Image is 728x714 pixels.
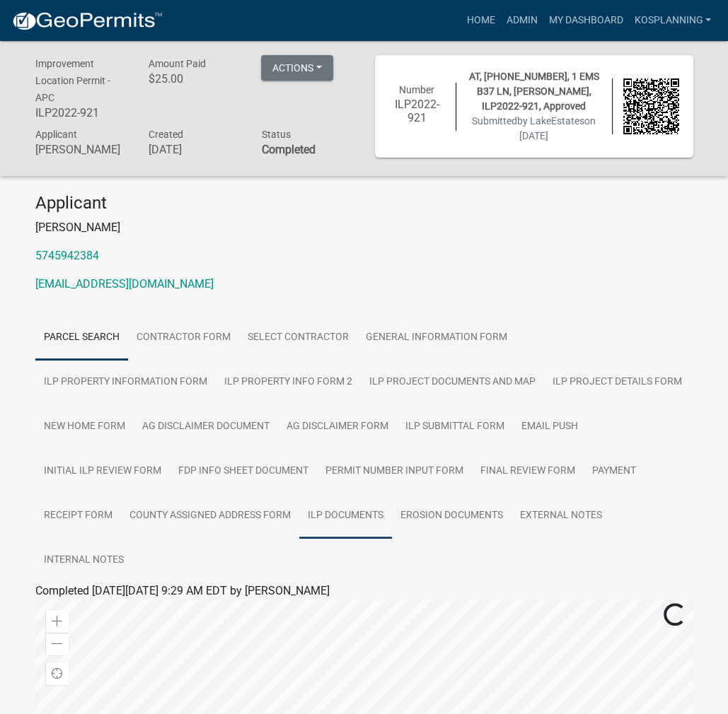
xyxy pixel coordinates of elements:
h6: [PERSON_NAME] [35,143,127,156]
a: ILP Project Details Form [544,360,691,405]
a: Parcel search [35,315,128,361]
span: Improvement Location Permit - APC [35,58,110,103]
span: by LakeEstates [517,115,584,127]
a: Payment [584,449,645,494]
div: Zoom out [46,633,69,655]
a: kosplanning [628,7,717,34]
a: Internal Notes [35,538,132,583]
a: Home [461,7,500,34]
a: New Home Form [35,404,134,450]
h6: ILP2022-921 [35,106,127,119]
span: Status [261,129,290,140]
a: [EMAIL_ADDRESS][DOMAIN_NAME] [35,277,214,291]
div: Zoom in [46,610,69,633]
a: Email Push [513,404,587,450]
a: My Dashboard [543,7,628,34]
strong: Completed [261,143,315,156]
a: ILP Property Information Form [35,360,216,405]
a: County Assigned Address Form [121,493,299,539]
a: Contractor Form [128,315,239,361]
a: Admin [500,7,543,34]
span: Number [399,84,434,95]
button: Actions [261,55,333,81]
span: Created [148,129,183,140]
span: Applicant [35,129,77,140]
h4: Applicant [35,193,693,213]
a: ILP Documents [299,493,392,539]
p: [PERSON_NAME] [35,219,693,236]
a: ILP Submittal Form [397,404,513,450]
a: ILP Property Info Form 2 [216,360,361,405]
span: Completed [DATE][DATE] 9:29 AM EDT by [PERSON_NAME] [35,584,330,597]
h6: $25.00 [148,72,240,86]
a: Permit Number Input Form [317,449,472,494]
h6: ILP2022-921 [389,98,445,124]
img: QR code [623,78,679,134]
a: Erosion Documents [392,493,512,539]
span: Amount Paid [148,58,205,69]
a: Ag Disclaimer Document [134,404,278,450]
div: Find my location [46,662,69,685]
a: Ag Disclaimer Form [278,404,397,450]
a: 5745942384 [35,249,99,262]
span: AT, [PHONE_NUMBER], 1 EMS B37 LN, [PERSON_NAME], ILP2022-921, Approved [469,71,599,112]
a: ILP Project Documents and Map [361,360,544,405]
a: General Information Form [357,315,516,361]
a: Initial ILP Review Form [35,449,170,494]
h6: [DATE] [148,143,240,156]
a: Select contractor [239,315,357,361]
a: Receipt Form [35,493,121,539]
span: Submitted on [DATE] [472,115,596,141]
a: External Notes [512,493,611,539]
a: FDP INFO Sheet Document [170,449,317,494]
a: Final Review Form [472,449,584,494]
